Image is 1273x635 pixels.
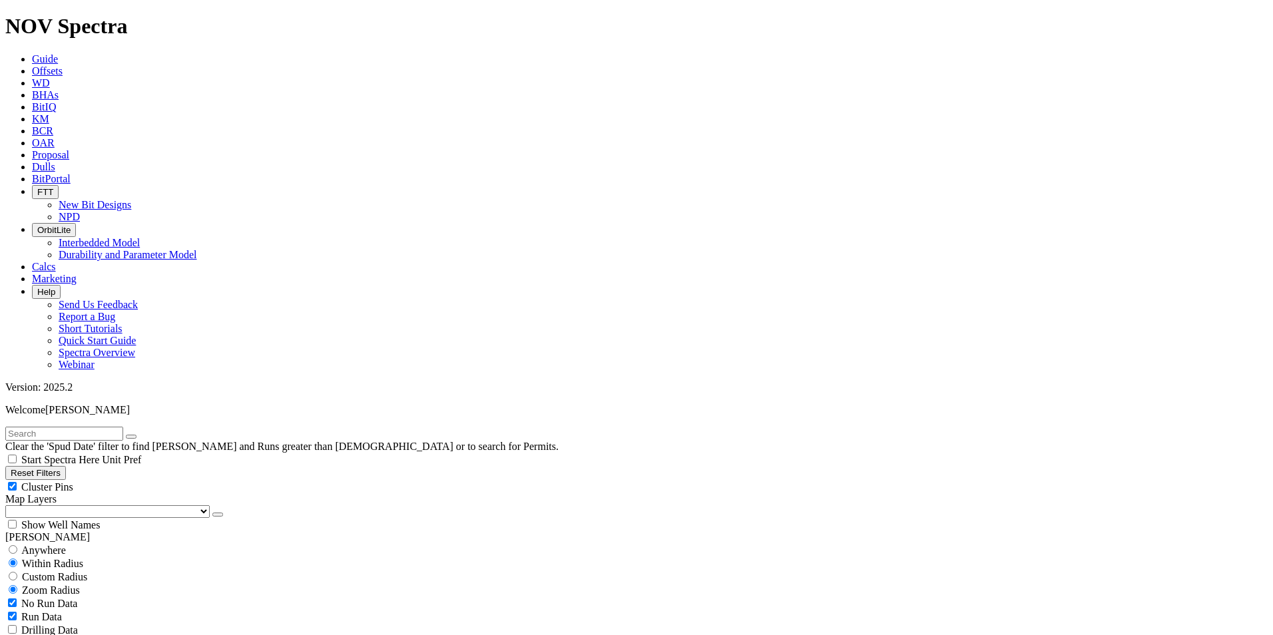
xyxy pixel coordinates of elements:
a: Webinar [59,359,95,370]
a: Spectra Overview [59,347,135,358]
span: Clear the 'Spud Date' filter to find [PERSON_NAME] and Runs greater than [DEMOGRAPHIC_DATA] or to... [5,441,559,452]
span: Cluster Pins [21,481,73,493]
a: Guide [32,53,58,65]
button: Reset Filters [5,466,66,480]
a: Calcs [32,261,56,272]
span: FTT [37,187,53,197]
a: Interbedded Model [59,237,140,248]
span: OrbitLite [37,225,71,235]
a: Send Us Feedback [59,299,138,310]
span: Help [37,287,55,297]
h1: NOV Spectra [5,14,1268,39]
a: WD [32,77,50,89]
a: NPD [59,211,80,222]
span: Run Data [21,611,62,622]
a: BitIQ [32,101,56,112]
span: Custom Radius [22,571,87,582]
a: OAR [32,137,55,148]
span: Unit Pref [102,454,141,465]
span: Within Radius [22,558,83,569]
button: Help [32,285,61,299]
a: BHAs [32,89,59,101]
span: Zoom Radius [22,584,80,596]
span: No Run Data [21,598,77,609]
a: Report a Bug [59,311,115,322]
a: New Bit Designs [59,199,131,210]
input: Start Spectra Here [8,455,17,463]
span: Anywhere [21,544,66,556]
span: Start Spectra Here [21,454,99,465]
p: Welcome [5,404,1268,416]
a: Short Tutorials [59,323,123,334]
span: Show Well Names [21,519,100,530]
a: KM [32,113,49,124]
a: Marketing [32,273,77,284]
a: Dulls [32,161,55,172]
span: [PERSON_NAME] [45,404,130,415]
span: Map Layers [5,493,57,505]
a: BCR [32,125,53,136]
a: Proposal [32,149,69,160]
button: OrbitLite [32,223,76,237]
button: FTT [32,185,59,199]
a: BitPortal [32,173,71,184]
a: Offsets [32,65,63,77]
div: [PERSON_NAME] [5,531,1268,543]
div: Version: 2025.2 [5,381,1268,393]
a: Quick Start Guide [59,335,136,346]
input: Search [5,427,123,441]
a: Durability and Parameter Model [59,249,197,260]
